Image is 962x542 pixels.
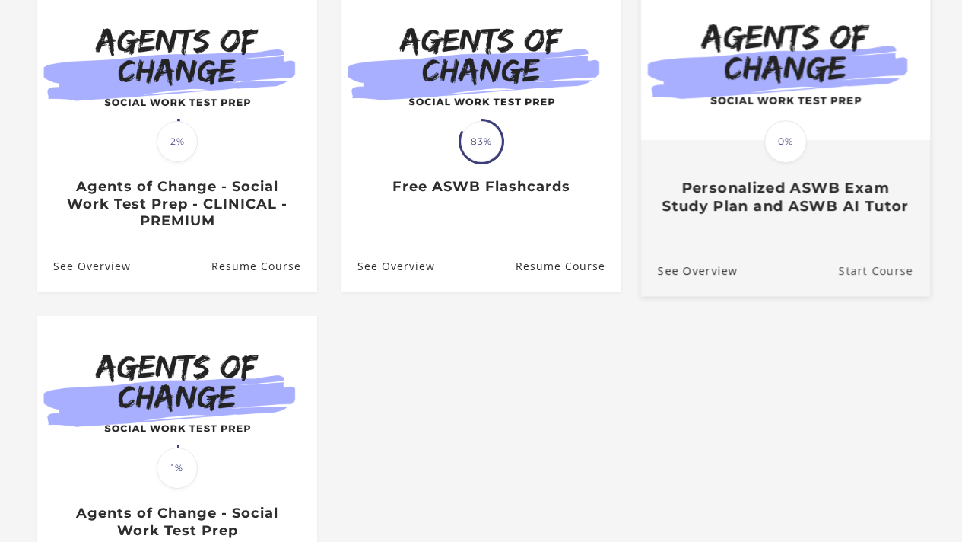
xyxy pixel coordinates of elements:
[640,245,737,296] a: Personalized ASWB Exam Study Plan and ASWB AI Tutor: See Overview
[341,242,435,292] a: Free ASWB Flashcards: See Overview
[53,178,300,230] h3: Agents of Change - Social Work Test Prep - CLINICAL - PREMIUM
[157,448,198,489] span: 1%
[357,178,605,196] h3: Free ASWB Flashcards
[461,121,502,162] span: 83%
[657,180,913,215] h3: Personalized ASWB Exam Study Plan and ASWB AI Tutor
[764,120,807,163] span: 0%
[211,242,316,292] a: Agents of Change - Social Work Test Prep - CLINICAL - PREMIUM: Resume Course
[37,242,131,292] a: Agents of Change - Social Work Test Prep - CLINICAL - PREMIUM: See Overview
[838,245,929,296] a: Personalized ASWB Exam Study Plan and ASWB AI Tutor: Resume Course
[157,121,198,162] span: 2%
[53,505,300,539] h3: Agents of Change - Social Work Test Prep
[515,242,621,292] a: Free ASWB Flashcards: Resume Course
